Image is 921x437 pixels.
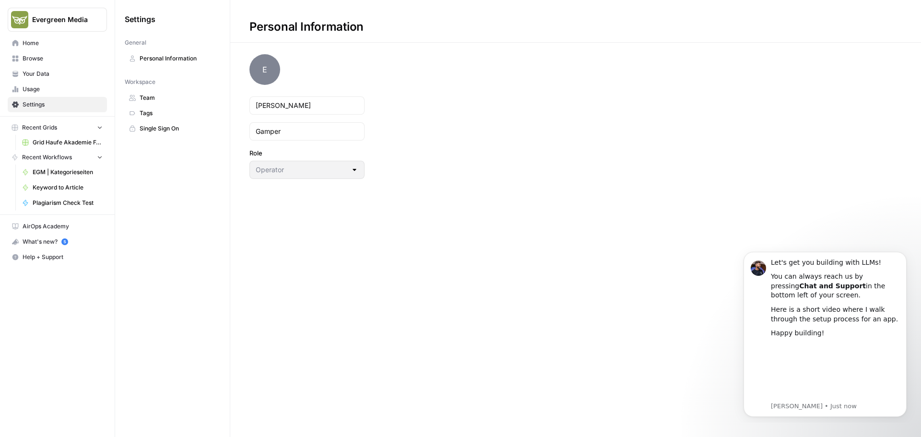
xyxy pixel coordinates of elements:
[8,219,107,234] a: AirOps Academy
[125,121,220,136] a: Single Sign On
[33,138,103,147] span: Grid Haufe Akademie FJC
[140,54,216,63] span: Personal Information
[8,97,107,112] a: Settings
[32,15,90,24] span: Evergreen Media
[22,123,57,132] span: Recent Grids
[63,239,66,244] text: 5
[8,8,107,32] button: Workspace: Evergreen Media
[23,222,103,231] span: AirOps Academy
[33,168,103,177] span: EGM | Kategorieseiten
[61,238,68,245] a: 5
[42,159,170,167] p: Message from Steven, sent Just now
[18,180,107,195] a: Keyword to Article
[125,51,220,66] a: Personal Information
[33,199,103,207] span: Plagiarism Check Test
[125,38,146,47] span: General
[18,195,107,211] a: Plagiarism Check Test
[23,39,103,47] span: Home
[230,19,383,35] div: Personal Information
[42,100,170,157] iframe: youtube
[140,109,216,118] span: Tags
[8,51,107,66] a: Browse
[8,66,107,82] a: Your Data
[8,249,107,265] button: Help + Support
[23,70,103,78] span: Your Data
[11,11,28,28] img: Evergreen Media Logo
[249,54,280,85] span: E
[8,234,107,249] button: What's new? 5
[729,243,921,423] iframe: Intercom notifications message
[249,148,365,158] label: Role
[125,13,155,25] span: Settings
[8,150,107,165] button: Recent Workflows
[18,165,107,180] a: EGM | Kategorieseiten
[8,82,107,97] a: Usage
[23,100,103,109] span: Settings
[8,235,106,249] div: What's new?
[8,35,107,51] a: Home
[23,54,103,63] span: Browse
[8,120,107,135] button: Recent Grids
[23,253,103,261] span: Help + Support
[125,78,155,86] span: Workspace
[140,124,216,133] span: Single Sign On
[22,153,72,162] span: Recent Workflows
[140,94,216,102] span: Team
[125,90,220,106] a: Team
[33,183,103,192] span: Keyword to Article
[23,85,103,94] span: Usage
[18,135,107,150] a: Grid Haufe Akademie FJC
[125,106,220,121] a: Tags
